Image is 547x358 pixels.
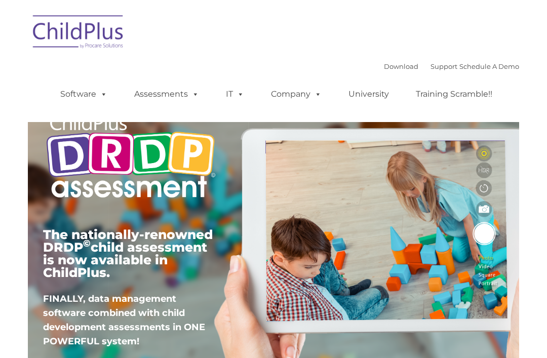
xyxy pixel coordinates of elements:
font: | [384,62,519,70]
a: IT [216,84,254,104]
img: ChildPlus by Procare Solutions [28,8,129,59]
a: Support [431,62,457,70]
a: Software [50,84,118,104]
span: FINALLY, data management software combined with child development assessments in ONE POWERFUL sys... [43,293,205,347]
a: Company [261,84,332,104]
a: Training Scramble!! [406,84,502,104]
img: Copyright - DRDP Logo Light [43,104,218,211]
a: University [338,84,399,104]
span: The nationally-renowned DRDP child assessment is now available in ChildPlus. [43,227,213,280]
a: Assessments [124,84,209,104]
sup: © [83,237,91,249]
a: Download [384,62,418,70]
a: Schedule A Demo [459,62,519,70]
